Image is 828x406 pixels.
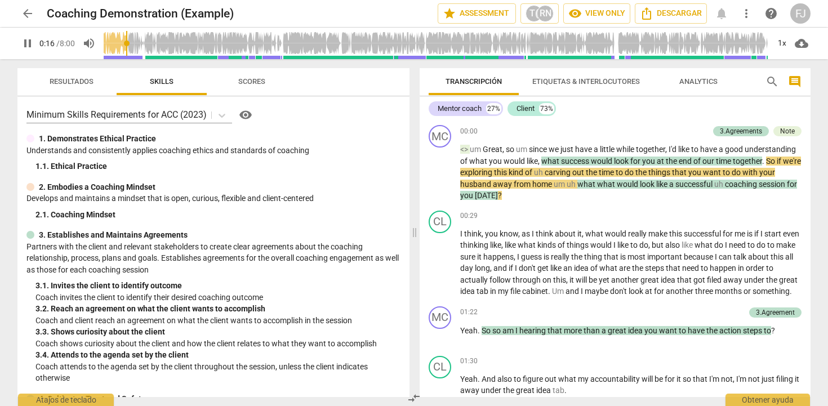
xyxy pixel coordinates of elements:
span: we're [783,157,801,166]
span: if [754,229,760,238]
button: Volume [79,33,99,53]
span: through [513,275,542,284]
span: don't [519,264,537,273]
div: 3. 3. Shows curiosity about the client [35,326,400,338]
span: exploring [460,168,494,177]
span: 01:22 [460,307,478,317]
span: little [600,145,616,154]
span: got [693,275,707,284]
div: Client [517,103,535,114]
span: as [522,229,532,238]
span: is [747,229,754,238]
span: So [482,326,492,335]
span: would [504,157,527,166]
span: make [776,240,795,249]
span: Transcripción [446,77,502,86]
span: for [630,157,642,166]
span: sure [460,252,477,261]
span: , [490,264,493,273]
span: , [648,240,652,249]
span: in [490,287,498,296]
span: together [636,145,665,154]
span: I [460,229,464,238]
span: 00:29 [460,211,478,221]
span: and [493,264,509,273]
span: really [551,252,571,261]
span: to [616,168,625,177]
span: do [625,168,635,177]
span: what [518,240,537,249]
button: Descargar [635,3,707,24]
span: 00:00 [460,127,478,136]
span: if [509,264,515,273]
span: Yeah [460,326,478,335]
span: volume_up [82,37,96,50]
span: I [725,240,729,249]
span: idea [460,287,477,296]
span: , [482,229,485,238]
p: 2. Embodies a Coaching Mindset [39,181,155,193]
span: Palabras de relleno [554,180,567,189]
span: another [666,287,695,296]
p: Coach and client reach an agreement on what the client wants to accomplish in the session [35,315,400,327]
span: like [550,264,563,273]
span: while [616,145,636,154]
span: I [532,229,536,238]
span: we [549,145,560,154]
div: Cambiar un interlocutor [429,211,451,233]
span: happens [483,252,514,261]
span: so [492,326,502,335]
span: will [576,275,589,284]
span: So [766,157,777,166]
span: things [648,168,672,177]
span: . [548,287,552,296]
span: Palabras de relleno [567,180,577,189]
span: what [599,264,619,273]
span: of [590,264,599,273]
span: look [629,287,645,296]
div: Mentor coach [438,103,482,114]
span: like [505,240,518,249]
span: kinds [537,240,558,249]
button: Help [237,106,255,124]
span: to [747,240,756,249]
span: about [555,229,577,238]
span: under [744,275,766,284]
button: FJ [790,3,811,24]
p: Coach invites the client to identify their desired coaching outcome [35,292,400,304]
span: do [639,240,648,249]
span: be [589,275,599,284]
span: like [617,240,630,249]
span: it [569,275,576,284]
span: of [693,157,702,166]
span: like [678,145,691,154]
span: don't [610,287,629,296]
span: at [657,157,666,166]
span: an [563,264,574,273]
span: months [715,287,744,296]
div: 1. 1. Ethical Practice [35,160,400,172]
span: what [597,180,617,189]
span: am [502,326,515,335]
div: 3. 1. Invites the client to identify outcome [35,280,400,292]
span: Descargar [640,7,702,20]
span: search [765,75,779,88]
span: you [688,168,703,177]
span: actually [460,275,489,284]
span: most [627,252,647,261]
span: [DATE] [475,191,498,200]
span: of [525,168,534,177]
span: , [514,252,517,261]
span: to [701,264,710,273]
span: Assessment [443,7,511,20]
span: more_vert [740,7,753,20]
span: Skills [150,77,173,86]
span: I [515,264,519,273]
span: do [756,240,767,249]
span: away [723,275,744,284]
p: Partners with the client and relevant stakeholders to create clear agreements about the coaching ... [26,241,400,276]
span: I [613,240,617,249]
span: idea [661,275,677,284]
span: this [553,275,566,284]
span: 0:16 [39,39,55,48]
